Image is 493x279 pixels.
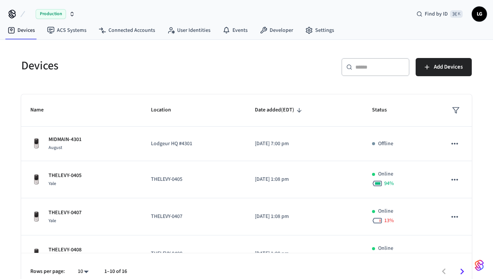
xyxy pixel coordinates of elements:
p: THELEVY-0407 [151,213,236,221]
span: Find by ID [425,10,448,18]
span: August [49,144,62,151]
p: Online [378,245,393,252]
img: Yale Assure Touchscreen Wifi Smart Lock, Satin Nickel, Front [30,248,42,260]
h5: Devices [21,58,242,74]
a: User Identities [161,24,217,37]
span: Status [372,104,397,116]
span: Add Devices [434,62,463,72]
a: ACS Systems [41,24,93,37]
p: [DATE] 1:08 pm [255,176,354,183]
p: Online [378,170,393,178]
p: MIDMAIN-4301 [49,136,82,144]
span: Name [30,104,53,116]
p: [DATE] 7:00 pm [255,140,354,148]
p: Offline [378,140,393,148]
p: [DATE] 1:08 pm [255,250,354,258]
span: 94 % [384,180,394,187]
p: Rows per page: [30,268,65,276]
p: THELEVY-0408 [49,246,82,254]
a: Devices [2,24,41,37]
a: Connected Accounts [93,24,161,37]
a: Events [217,24,254,37]
button: Add Devices [416,58,472,76]
p: Online [378,207,393,215]
span: Location [151,104,181,116]
p: THELEVY-0408 [151,250,236,258]
p: THELEVY-0405 [49,172,82,180]
p: 1–10 of 16 [104,268,127,276]
img: SeamLogoGradient.69752ec5.svg [475,259,484,271]
span: LG [473,7,486,21]
p: THELEVY-0407 [49,209,82,217]
span: Yale [49,218,56,224]
img: Yale Assure Touchscreen Wifi Smart Lock, Satin Nickel, Front [30,138,42,150]
p: Lodgeur HQ #4301 [151,140,236,148]
p: [DATE] 1:08 pm [255,213,354,221]
a: Developer [254,24,299,37]
div: 10 [74,266,92,277]
button: LG [472,6,487,22]
span: Date added(EDT) [255,104,304,116]
div: Find by ID⌘ K [410,7,469,21]
span: 13 % [384,217,394,224]
a: Settings [299,24,340,37]
img: Yale Assure Touchscreen Wifi Smart Lock, Satin Nickel, Front [30,174,42,186]
img: Yale Assure Touchscreen Wifi Smart Lock, Satin Nickel, Front [30,211,42,223]
span: ⌘ K [450,10,463,18]
span: Yale [49,180,56,187]
p: THELEVY-0405 [151,176,236,183]
span: Production [36,9,66,19]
